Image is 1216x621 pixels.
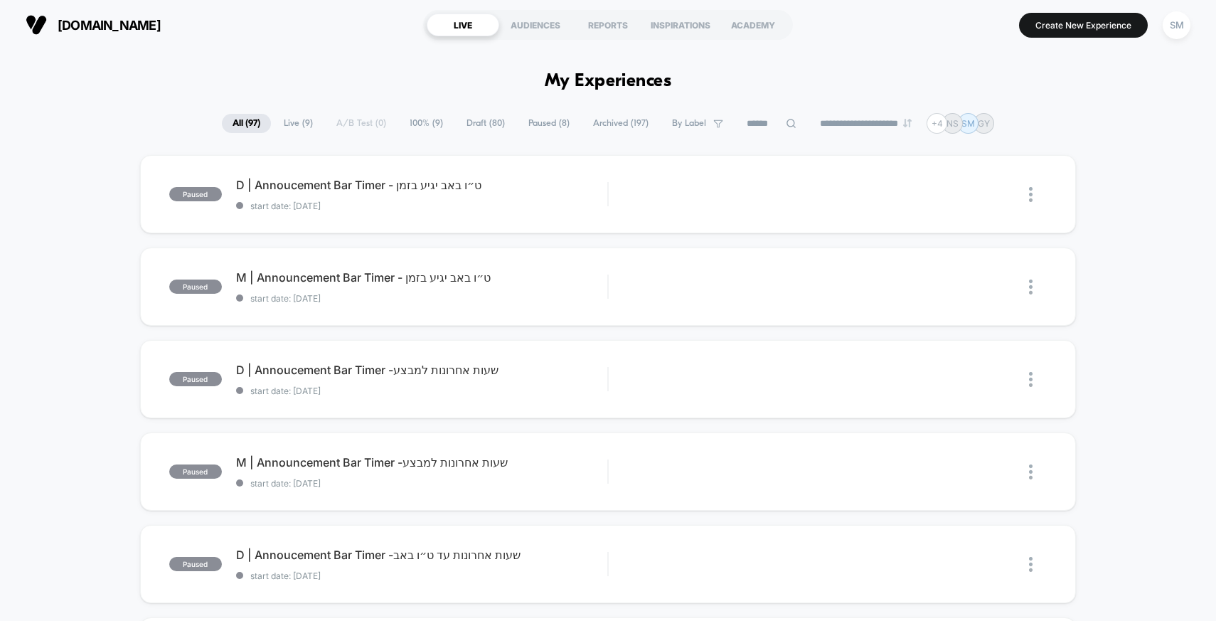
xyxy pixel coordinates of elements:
[236,363,608,377] span: D | Annoucement Bar Timer -שעות אחרונות למבצע
[236,570,608,581] span: start date: [DATE]
[499,14,572,36] div: AUDIENCES
[903,119,912,127] img: end
[1029,187,1033,202] img: close
[1158,11,1195,40] button: SM
[169,280,222,294] span: paused
[169,372,222,386] span: paused
[1163,11,1190,39] div: SM
[717,14,789,36] div: ACADEMY
[399,114,454,133] span: 100% ( 9 )
[236,478,608,489] span: start date: [DATE]
[273,114,324,133] span: Live ( 9 )
[236,455,608,469] span: M | Announcement Bar Timer -שעות אחרונות למבצע
[236,178,608,192] span: D | Annoucement Bar Timer - ט״ו באב יגיע בזמן
[644,14,717,36] div: INSPIRATIONS
[236,293,608,304] span: start date: [DATE]
[1019,13,1148,38] button: Create New Experience
[26,14,47,36] img: Visually logo
[927,113,947,134] div: + 4
[1029,465,1033,479] img: close
[169,557,222,571] span: paused
[169,465,222,479] span: paused
[21,14,165,36] button: [DOMAIN_NAME]
[236,201,608,211] span: start date: [DATE]
[456,114,516,133] span: Draft ( 80 )
[572,14,644,36] div: REPORTS
[961,118,975,129] p: SM
[518,114,580,133] span: Paused ( 8 )
[582,114,659,133] span: Archived ( 197 )
[1029,280,1033,294] img: close
[978,118,990,129] p: GY
[236,548,608,562] span: D | Annoucement Bar Timer -שעות אחרונות עד ט״ו באב
[672,118,706,129] span: By Label
[946,118,959,129] p: NS
[545,71,672,92] h1: My Experiences
[169,187,222,201] span: paused
[1029,372,1033,387] img: close
[1029,557,1033,572] img: close
[236,270,608,285] span: M | Announcement Bar Timer - ט״ו באב יגיע בזמן
[58,18,161,33] span: [DOMAIN_NAME]
[222,114,271,133] span: All ( 97 )
[236,386,608,396] span: start date: [DATE]
[427,14,499,36] div: LIVE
